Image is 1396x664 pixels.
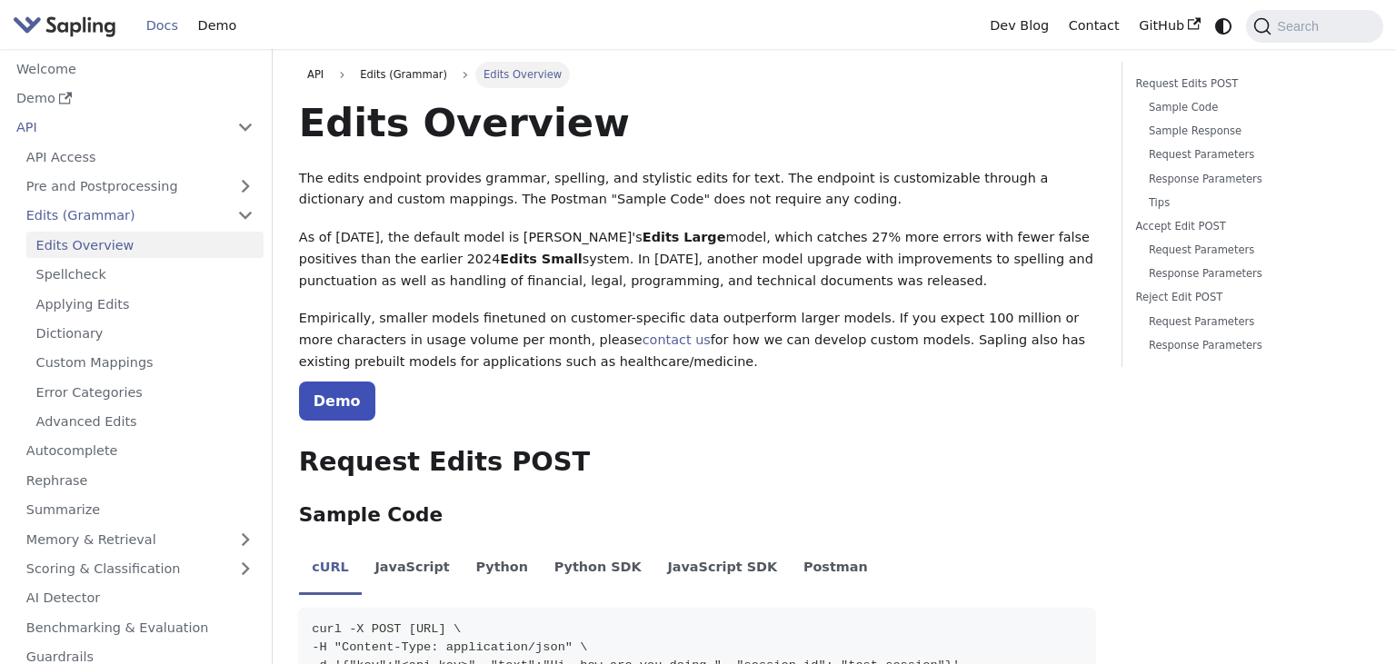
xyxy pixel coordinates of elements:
[1149,171,1357,188] a: Response Parameters
[1136,218,1363,235] a: Accept Edit POST
[1271,19,1330,34] span: Search
[643,332,711,347] a: contact us
[26,350,264,376] a: Custom Mappings
[312,622,461,636] span: curl -X POST [URL] \
[1136,75,1363,93] a: Request Edits POST
[16,203,264,229] a: Edits (Grammar)
[299,308,1096,372] p: Empirically, smaller models finetuned on customer-specific data outperform larger models. If you ...
[643,230,726,244] strong: Edits Large
[26,379,264,405] a: Error Categories
[307,68,324,81] span: API
[1059,12,1130,40] a: Contact
[16,497,264,523] a: Summarize
[188,12,246,40] a: Demo
[227,114,264,141] button: Collapse sidebar category 'API'
[26,409,264,435] a: Advanced Edits
[299,227,1096,292] p: As of [DATE], the default model is [PERSON_NAME]'s model, which catches 27% more errors with fewe...
[1211,13,1237,39] button: Switch between dark and light mode (currently system mode)
[654,544,791,595] li: JavaScript SDK
[16,467,264,493] a: Rephrase
[1136,289,1363,306] a: Reject Edit POST
[26,321,264,347] a: Dictionary
[16,614,264,640] a: Benchmarking & Evaluation
[1149,99,1357,116] a: Sample Code
[362,544,463,595] li: JavaScript
[1149,146,1357,164] a: Request Parameters
[13,13,116,39] img: Sapling.ai
[1149,123,1357,140] a: Sample Response
[299,168,1096,212] p: The edits endpoint provides grammar, spelling, and stylistic edits for text. The endpoint is cust...
[26,232,264,258] a: Edits Overview
[541,544,654,595] li: Python SDK
[299,98,1096,147] h1: Edits Overview
[299,503,1096,528] h3: Sample Code
[6,85,264,112] a: Demo
[312,640,587,654] span: -H "Content-Type: application/json" \
[16,526,264,552] a: Memory & Retrieval
[26,262,264,288] a: Spellcheck
[352,62,455,87] span: Edits (Grammar)
[16,144,264,170] a: API Access
[299,446,1096,479] h2: Request Edits POST
[16,585,264,611] a: AI Detector
[1129,12,1210,40] a: GitHub
[1149,337,1357,354] a: Response Parameters
[299,544,362,595] li: cURL
[791,544,882,595] li: Postman
[980,12,1058,40] a: Dev Blog
[16,438,264,464] a: Autocomplete
[1246,10,1382,43] button: Search (Command+K)
[16,173,264,200] a: Pre and Postprocessing
[299,382,375,421] a: Demo
[500,252,582,266] strong: Edits Small
[1149,242,1357,259] a: Request Parameters
[26,291,264,317] a: Applying Edits
[299,62,1096,87] nav: Breadcrumbs
[1149,265,1357,282] a: Response Parameters
[6,55,264,82] a: Welcome
[6,114,227,141] a: API
[463,544,541,595] li: Python
[13,13,123,39] a: Sapling.aiSapling.ai
[1149,313,1357,331] a: Request Parameters
[1149,194,1357,212] a: Tips
[16,556,264,582] a: Scoring & Classification
[136,12,188,40] a: Docs
[475,62,571,87] span: Edits Overview
[299,62,333,87] a: API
